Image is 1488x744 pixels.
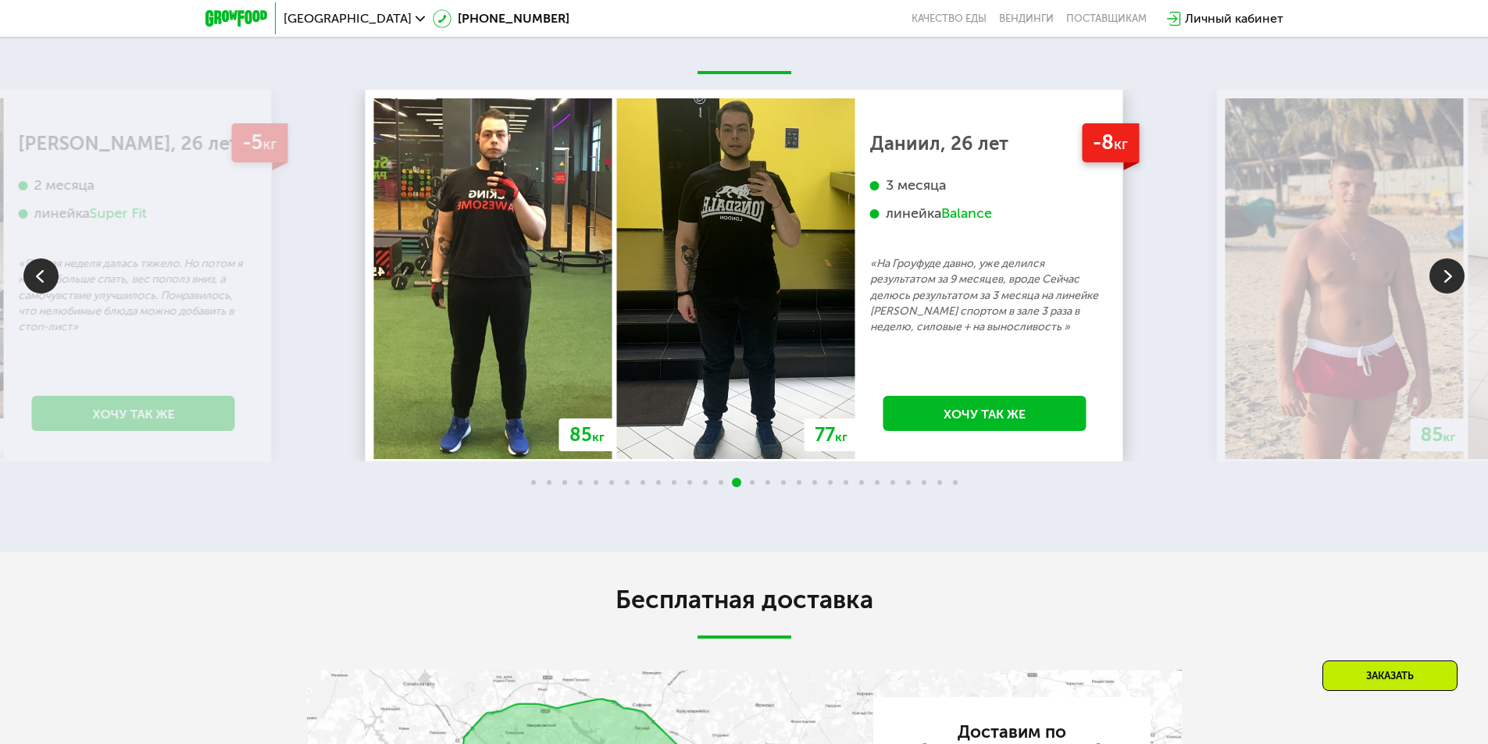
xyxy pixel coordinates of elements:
div: Личный кабинет [1185,9,1283,28]
a: Хочу так же [32,396,235,431]
div: Даниил, 26 лет [870,136,1100,151]
a: [PHONE_NUMBER] [433,9,569,28]
a: Качество еды [912,12,987,25]
div: 77 [805,418,858,451]
div: -8 [1082,123,1139,163]
div: линейка [870,205,1100,222]
div: -5 [231,123,287,163]
div: 3 месяца [870,176,1100,194]
div: Super Fit [90,205,147,222]
h2: Бесплатная доставка [307,584,1182,615]
div: [PERSON_NAME], 26 лет [19,136,248,151]
span: кг [592,429,605,444]
div: 85 [1411,418,1466,451]
div: поставщикам [1066,12,1147,25]
div: Balance [941,205,992,222]
p: «Первая неделя далась тяжело. Но потом я начала больше спать, вес пополз вниз, а самочувствие улу... [19,256,248,334]
div: 2 месяца [19,176,248,194]
img: Slide right [1429,258,1465,294]
img: Slide left [23,258,59,294]
span: кг [1114,135,1128,153]
a: Вендинги [999,12,1054,25]
a: Хочу так же [883,396,1087,431]
span: кг [1443,429,1456,444]
div: Заказать [1322,660,1458,691]
div: 85 [559,418,615,451]
div: линейка [19,205,248,222]
span: [GEOGRAPHIC_DATA] [284,12,412,25]
span: кг [835,429,847,444]
span: кг [262,135,277,153]
p: «На Гроуфуде давно, уже делился результатом за 9 месяцев, вроде Сейчас делюсь результатом за 3 ме... [870,256,1100,334]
